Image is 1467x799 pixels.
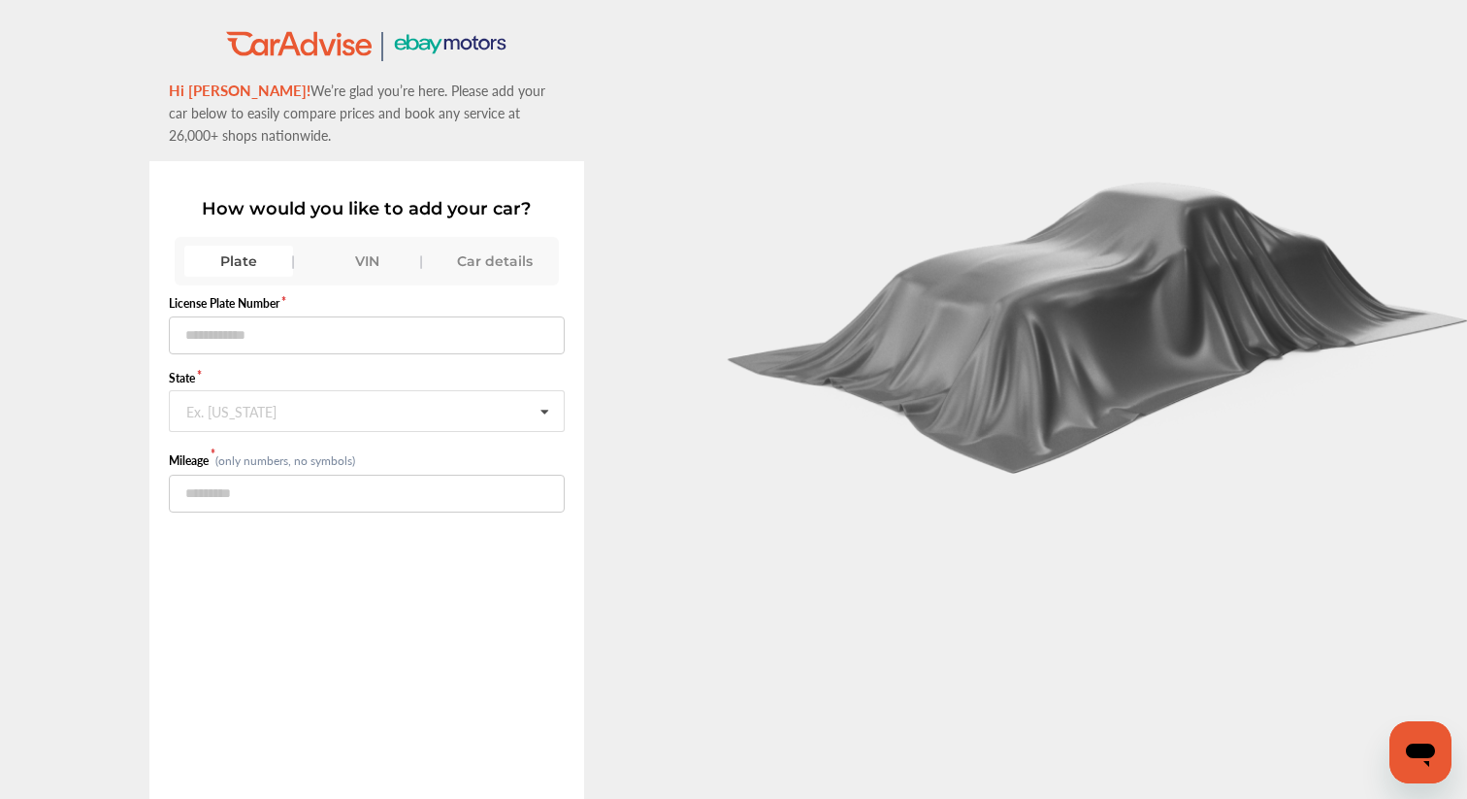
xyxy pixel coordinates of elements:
iframe: Button to launch messaging window [1389,721,1451,783]
span: Hi [PERSON_NAME]! [169,80,310,100]
div: Ex. [US_STATE] [186,404,277,416]
label: Mileage [169,452,215,469]
label: License Plate Number [169,295,565,312]
div: Plate [184,246,293,277]
span: We’re glad you’re here. Please add your car below to easily compare prices and book any service a... [169,81,545,145]
div: VIN [312,246,421,277]
label: State [169,370,565,386]
p: How would you like to add your car? [169,198,565,219]
div: Car details [440,246,549,277]
small: (only numbers, no symbols) [215,452,355,469]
